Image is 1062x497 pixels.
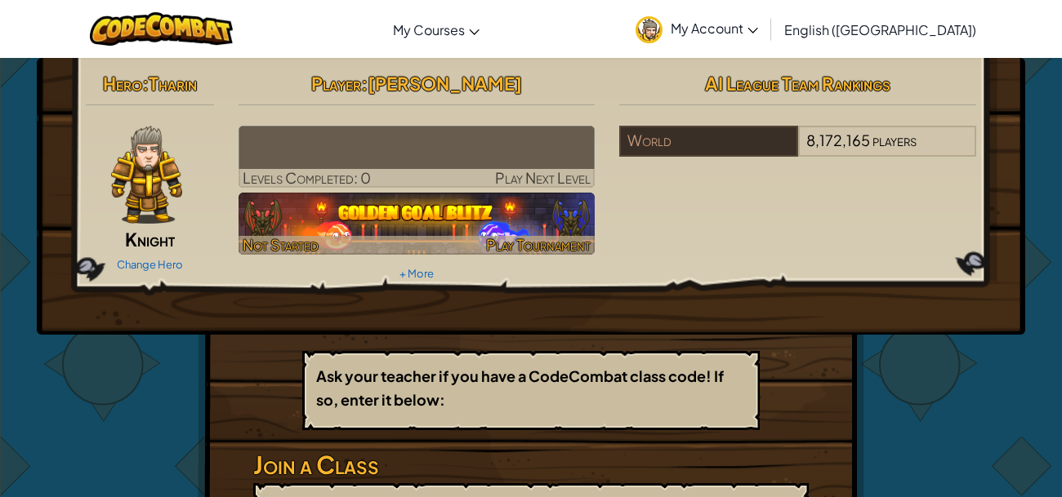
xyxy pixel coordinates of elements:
[619,141,976,160] a: World8,172,165players
[399,267,434,280] a: + More
[393,21,465,38] span: My Courses
[149,72,197,95] span: Tharin
[111,126,183,224] img: knight-pose.png
[368,72,522,95] span: [PERSON_NAME]
[776,7,984,51] a: English ([GEOGRAPHIC_DATA])
[784,21,976,38] span: English ([GEOGRAPHIC_DATA])
[243,235,319,254] span: Not Started
[385,7,488,51] a: My Courses
[239,193,596,255] a: Not StartedPlay Tournament
[90,12,233,46] img: CodeCombat logo
[636,16,663,43] img: avatar
[316,366,724,409] b: Ask your teacher if you have a CodeCombat class code! If so, enter it below:
[806,131,870,149] span: 8,172,165
[872,131,917,149] span: players
[619,126,797,157] div: World
[671,20,758,37] span: My Account
[486,235,591,254] span: Play Tournament
[361,72,368,95] span: :
[239,126,596,188] a: Play Next Level
[117,258,183,271] a: Change Hero
[243,168,371,187] span: Levels Completed: 0
[125,228,175,251] span: Knight
[311,72,361,95] span: Player
[495,168,591,187] span: Play Next Level
[239,193,596,255] img: Golden Goal
[253,446,809,483] h3: Join a Class
[142,72,149,95] span: :
[705,72,890,95] span: AI League Team Rankings
[627,3,766,55] a: My Account
[103,72,142,95] span: Hero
